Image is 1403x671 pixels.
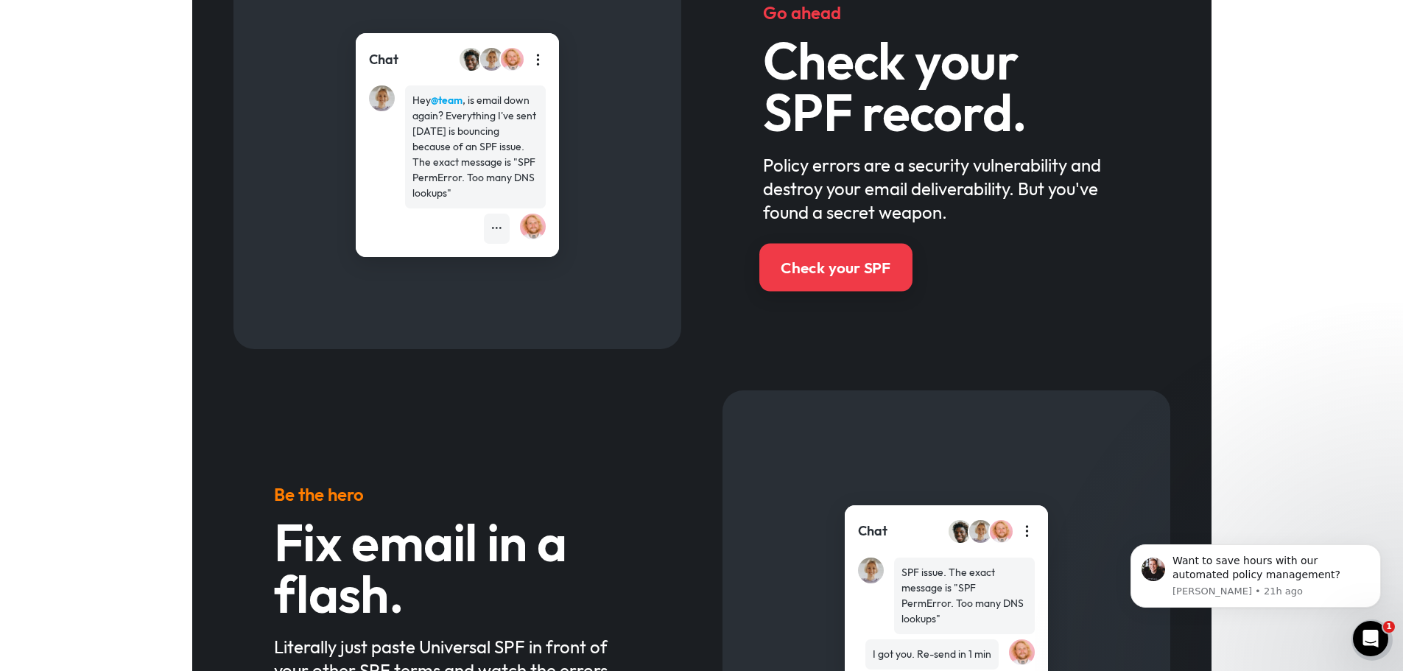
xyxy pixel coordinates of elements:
[1108,522,1403,631] iframe: Intercom notifications message
[369,50,398,69] div: Chat
[763,153,1129,224] div: Policy errors are a security vulnerability and destroy your email deliverability. But you've foun...
[431,94,463,107] strong: @team
[858,521,887,541] div: Chat
[1383,621,1395,633] span: 1
[781,257,890,278] div: Check your SPF
[763,1,1129,24] h5: Go ahead
[873,647,991,662] div: I got you. Re-send in 1 min
[901,565,1027,627] div: SPF issue. The exact message is "SPF PermError. Too many DNS lookups"
[763,35,1129,138] h3: Check your SPF record.
[274,516,640,619] h3: Fix email in a flash.
[412,93,538,201] div: Hey , is email down again? Everything I've sent [DATE] is bouncing because of an SPF issue. The e...
[491,221,502,236] div: •••
[759,243,913,291] a: Check your SPF
[1353,621,1388,656] iframe: Intercom live chat
[274,482,640,506] h5: Be the hero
